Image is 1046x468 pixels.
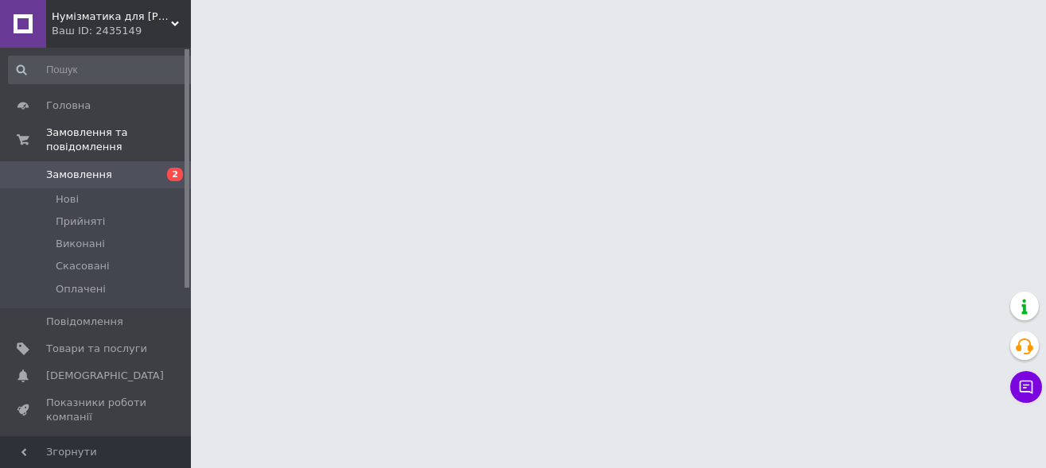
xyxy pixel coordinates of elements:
[56,282,106,296] span: Оплачені
[167,168,183,181] span: 2
[46,99,91,113] span: Головна
[46,342,147,356] span: Товари та послуги
[56,237,105,251] span: Виконані
[46,168,112,182] span: Замовлення
[46,126,191,154] span: Замовлення та повідомлення
[8,56,196,84] input: Пошук
[56,215,105,229] span: Прийняті
[56,259,110,273] span: Скасовані
[46,315,123,329] span: Повідомлення
[52,10,171,24] span: Нумізматика для Вас
[46,369,164,383] span: [DEMOGRAPHIC_DATA]
[1010,371,1042,403] button: Чат з покупцем
[56,192,79,207] span: Нові
[52,24,191,38] div: Ваш ID: 2435149
[46,396,147,424] span: Показники роботи компанії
